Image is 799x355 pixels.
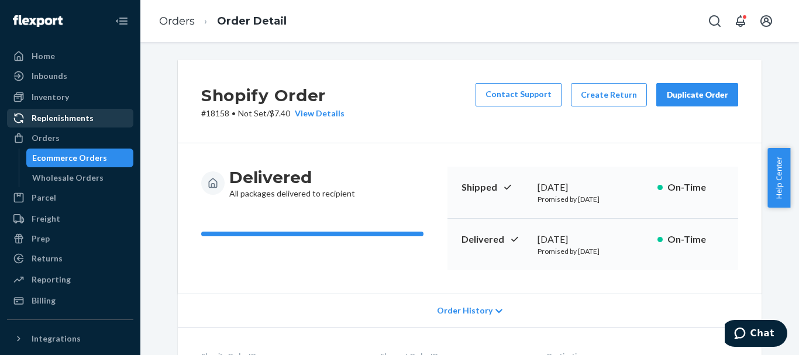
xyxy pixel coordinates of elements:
button: Open account menu [755,9,778,33]
div: Duplicate Order [666,89,728,101]
p: Delivered [462,233,528,246]
div: [DATE] [538,233,648,246]
div: Wholesale Orders [32,172,104,184]
div: Integrations [32,333,81,344]
a: Reporting [7,270,133,289]
a: Inbounds [7,67,133,85]
a: Orders [7,129,133,147]
a: Inventory [7,88,133,106]
a: Orders [159,15,195,27]
div: Orders [32,132,60,144]
div: All packages delivered to recipient [229,167,355,199]
a: Prep [7,229,133,248]
button: Close Navigation [110,9,133,33]
div: Parcel [32,192,56,204]
button: Integrations [7,329,133,348]
iframe: Opens a widget where you can chat to one of our agents [725,320,787,349]
img: Flexport logo [13,15,63,27]
button: Help Center [767,148,790,208]
button: Open Search Box [703,9,726,33]
div: [DATE] [538,181,648,194]
div: Returns [32,253,63,264]
div: Home [32,50,55,62]
p: # 18158 / $7.40 [201,108,345,119]
p: Shipped [462,181,528,194]
h2: Shopify Order [201,83,345,108]
div: Inbounds [32,70,67,82]
div: Prep [32,233,50,244]
h3: Delivered [229,167,355,188]
div: Inventory [32,91,69,103]
a: Wholesale Orders [26,168,134,187]
p: Promised by [DATE] [538,246,648,256]
span: • [232,108,236,118]
div: Ecommerce Orders [32,152,107,164]
button: Create Return [571,83,647,106]
p: On-Time [667,233,724,246]
div: Replenishments [32,112,94,124]
a: Ecommerce Orders [26,149,134,167]
ol: breadcrumbs [150,4,296,39]
div: Freight [32,213,60,225]
a: Freight [7,209,133,228]
a: Home [7,47,133,66]
div: Billing [32,295,56,306]
a: Order Detail [217,15,287,27]
span: Not Set [238,108,267,118]
button: View Details [290,108,345,119]
button: Open notifications [729,9,752,33]
a: Parcel [7,188,133,207]
div: Reporting [32,274,71,285]
p: On-Time [667,181,724,194]
a: Contact Support [476,83,562,106]
p: Promised by [DATE] [538,194,648,204]
button: Duplicate Order [656,83,738,106]
a: Replenishments [7,109,133,127]
span: Order History [437,305,493,316]
a: Returns [7,249,133,268]
a: Billing [7,291,133,310]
